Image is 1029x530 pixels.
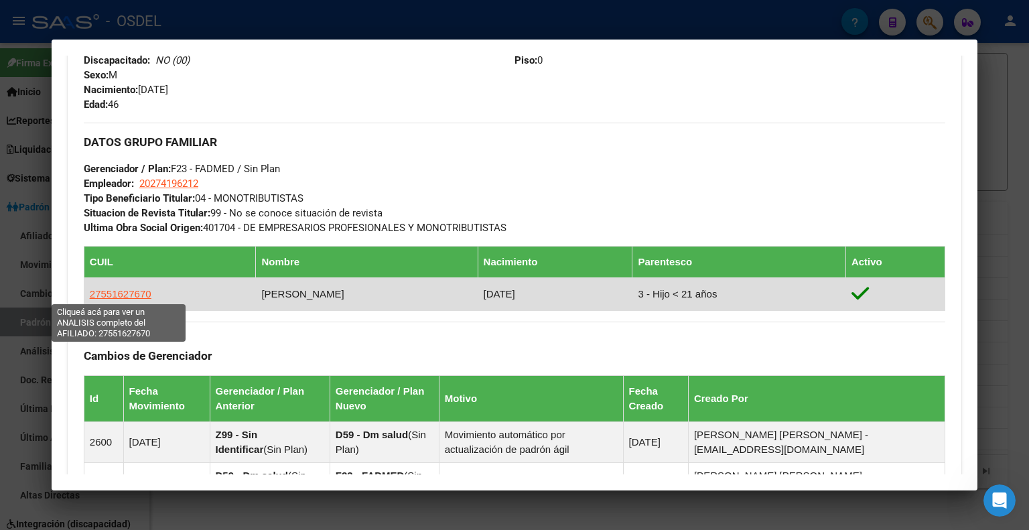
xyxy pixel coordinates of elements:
strong: Z99 - Sin Identificar [216,429,264,455]
td: [PERSON_NAME] [256,277,478,310]
td: Movimiento automático por actualización de padrón ágil [439,421,623,462]
strong: Nacimiento: [84,84,138,96]
span: 0 [514,54,543,66]
td: [DATE] [623,462,688,503]
th: Gerenciador / Plan Anterior [210,375,330,421]
td: ( ) [330,462,439,503]
td: ( ) [330,421,439,462]
td: 3 - Hijo < 21 años [632,277,845,310]
i: NO (00) [155,54,190,66]
span: F23 - FADMED / Sin Plan [84,163,280,175]
th: Fecha Creado [623,375,688,421]
td: 28456 [84,462,123,503]
strong: Piso: [514,54,537,66]
strong: D59 - Dm salud [216,470,288,481]
strong: Empleador: [84,178,134,190]
td: Traspaso de beneficiarios [439,462,623,503]
th: Nombre [256,246,478,277]
th: Motivo [439,375,623,421]
td: [PERSON_NAME] [PERSON_NAME] - [EMAIL_ADDRESS][DOMAIN_NAME] [688,421,945,462]
span: Sin Plan [267,444,304,455]
th: Id [84,375,123,421]
th: Fecha Movimiento [123,375,210,421]
th: Creado Por [688,375,945,421]
th: Nacimiento [478,246,632,277]
iframe: Intercom live chat [983,484,1016,517]
span: 401704 - DE EMPRESARIOS PROFESIONALES Y MONOTRIBUTISTAS [84,222,506,234]
strong: Tipo Beneficiario Titular: [84,192,195,204]
span: 27551627670 [90,288,151,300]
strong: Edad: [84,98,108,111]
strong: Situacion de Revista Titular: [84,207,210,219]
strong: Gerenciador / Plan: [84,163,171,175]
h3: Cambios de Gerenciador [84,348,945,363]
h3: DATOS GRUPO FAMILIAR [84,135,945,149]
th: Parentesco [632,246,845,277]
td: [PERSON_NAME] [PERSON_NAME] - [EMAIL_ADDRESS][DOMAIN_NAME] [688,462,945,503]
th: CUIL [84,246,256,277]
td: [DATE] [123,421,210,462]
strong: Discapacitado: [84,54,150,66]
td: 2600 [84,421,123,462]
span: 20274196212 [139,178,198,190]
span: 04 - MONOTRIBUTISTAS [84,192,303,204]
span: [DATE] [84,84,168,96]
span: 46 [84,98,119,111]
span: Sin Plan [336,429,426,455]
td: ( ) [210,462,330,503]
span: M [84,69,117,81]
td: [DATE] [123,462,210,503]
th: Gerenciador / Plan Nuevo [330,375,439,421]
td: [DATE] [623,421,688,462]
td: [DATE] [478,277,632,310]
strong: Sexo: [84,69,109,81]
strong: D59 - Dm salud [336,429,408,440]
strong: F23 - FADMED [336,470,405,481]
span: 99 - No se conoce situación de revista [84,207,383,219]
strong: Ultima Obra Social Origen: [84,222,203,234]
td: ( ) [210,421,330,462]
th: Activo [845,246,945,277]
